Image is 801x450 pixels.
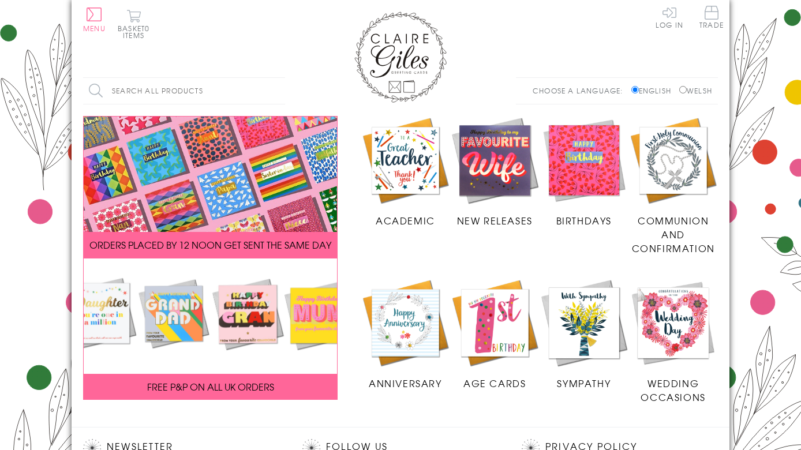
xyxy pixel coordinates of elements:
span: Academic [376,213,435,227]
span: Trade [699,6,724,28]
span: FREE P&P ON ALL UK ORDERS [147,380,274,393]
label: English [631,85,677,96]
a: Log In [656,6,683,28]
span: Wedding Occasions [641,376,705,404]
p: Choose a language: [533,85,629,96]
a: Communion and Confirmation [628,116,718,256]
a: Age Cards [450,278,540,390]
a: Anniversary [361,278,450,390]
span: Birthdays [556,213,612,227]
span: Age Cards [463,376,526,390]
span: Sympathy [557,376,611,390]
input: Search [274,78,285,104]
span: 0 items [123,23,149,40]
span: New Releases [457,213,533,227]
input: Welsh [679,86,687,93]
a: Trade [699,6,724,31]
img: Claire Giles Greetings Cards [354,12,447,103]
a: Birthdays [540,116,629,228]
a: Wedding Occasions [628,278,718,404]
button: Menu [83,7,106,32]
label: Welsh [679,85,712,96]
a: Sympathy [540,278,629,390]
a: Academic [361,116,450,228]
span: Menu [83,23,106,33]
input: Search all products [83,78,285,104]
span: Communion and Confirmation [632,213,715,255]
a: New Releases [450,116,540,228]
span: Anniversary [369,376,442,390]
span: ORDERS PLACED BY 12 NOON GET SENT THE SAME DAY [89,238,331,252]
input: English [631,86,639,93]
button: Basket0 items [118,9,149,39]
